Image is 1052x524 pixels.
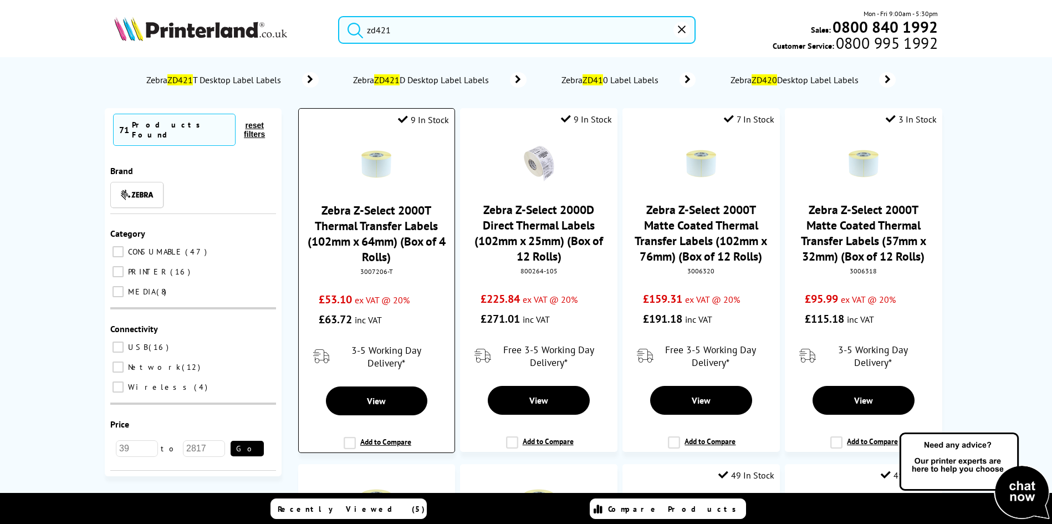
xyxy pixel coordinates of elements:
[805,312,844,326] span: £115.18
[145,72,319,88] a: ZebraZD421T Desktop Label Labels
[125,287,155,297] span: MEDIA
[560,72,696,88] a: ZebraZD410 Label Labels
[724,114,774,125] div: 7 In Stock
[149,342,171,352] span: 16
[854,395,873,406] span: View
[590,498,746,519] a: Compare Products
[631,267,771,275] div: 3006320
[110,419,129,430] span: Price
[367,395,386,406] span: View
[113,266,124,277] input: PRINTER 16
[881,470,937,481] div: 41 In Stock
[466,334,611,378] div: modal_delivery
[167,74,193,85] mark: ZD421
[156,287,169,297] span: 8
[145,74,285,85] span: Zebra T Desktop Label Labels
[793,267,933,275] div: 3006318
[685,294,740,305] span: ex VAT @ 20%
[116,440,158,457] input: 39
[183,440,225,457] input: 2817
[352,72,527,88] a: ZebraZD421D Desktop Label Labels
[643,292,682,306] span: £159.31
[474,202,603,264] a: Zebra Z-Select 2000D Direct Thermal Labels (102mm x 25mm) (Box of 12 Rolls)
[304,335,449,378] div: modal_delivery
[519,484,558,522] img: Zebra-Z-Select-2000T-Labels-Small.gif
[819,343,927,369] span: 3-5 Working Day Delivery*
[494,343,602,369] span: Free 3-5 Working Day Delivery*
[897,431,1052,522] img: Open Live Chat window
[718,470,774,481] div: 49 In Stock
[685,314,712,325] span: inc VAT
[844,144,883,183] img: Zebra-Z-Select-2000T-Labels-Small.gif
[481,292,520,306] span: £225.84
[560,74,663,85] span: Zebra 0 Label Labels
[132,120,229,140] div: Products Found
[506,436,574,457] label: Add to Compare
[338,16,696,44] input: Search product or brand
[398,114,449,125] div: 9 In Stock
[113,342,124,353] input: USB 16
[333,344,440,369] span: 3-5 Working Day Delivery*
[830,436,898,457] label: Add to Compare
[643,312,682,326] span: £191.18
[114,17,324,43] a: Printerland Logo
[805,292,838,306] span: £95.99
[357,145,396,184] img: Zebra-Z-Select-2000T-Labels-Small.gif
[119,124,129,135] span: 71
[125,342,147,352] span: USB
[113,381,124,393] input: Wireless 4
[278,504,425,514] span: Recently Viewed (5)
[120,189,154,200] img: Zebra
[355,314,382,325] span: inc VAT
[355,294,410,306] span: ex VAT @ 20%
[125,382,193,392] span: Wireless
[113,246,124,257] input: CONSUMABLE 47
[650,386,752,415] a: View
[113,286,124,297] input: MEDIA 8
[158,444,183,454] span: to
[583,74,603,85] mark: ZD41
[308,202,446,264] a: Zebra Z-Select 2000T Thermal Transfer Labels (102mm x 64mm) (Box of 4 Rolls)
[326,386,427,415] a: View
[319,292,352,307] span: £53.10
[357,484,396,522] img: Zebra-Z-Select-2000T-Labels-Small.gif
[608,504,742,514] span: Compare Products
[125,362,181,372] span: Network
[194,382,210,392] span: 4
[801,202,926,264] a: Zebra Z-Select 2000T Matte Coated Thermal Transfer Labels (57mm x 32mm) (Box of 12 Rolls)
[692,395,711,406] span: View
[752,74,777,85] mark: ZD420
[113,362,124,373] input: Network 12
[125,247,184,257] span: CONSUMABLE
[813,386,915,415] a: View
[114,17,287,41] img: Printerland Logo
[635,202,767,264] a: Zebra Z-Select 2000T Matte Coated Thermal Transfer Labels (102mm x 76mm) (Box of 12 Rolls)
[488,386,590,415] a: View
[110,323,158,334] span: Connectivity
[668,436,736,457] label: Add to Compare
[529,395,548,406] span: View
[523,314,550,325] span: inc VAT
[519,144,558,183] img: Zebra-Z-Select-2000D-Labels-Small.gif
[231,441,264,456] button: Go
[682,144,721,183] img: Zebra-Z-Select-2000T-Labels-Small.gif
[307,267,446,276] div: 3007206-T
[561,114,612,125] div: 9 In Stock
[468,267,609,275] div: 800264-105
[481,312,520,326] span: £271.01
[523,294,578,305] span: ex VAT @ 20%
[841,294,896,305] span: ex VAT @ 20%
[831,22,938,32] a: 0800 840 1992
[729,74,862,85] span: Zebra Desktop Label Labels
[834,38,938,48] span: 0800 995 1992
[319,312,352,327] span: £63.72
[352,74,493,85] span: Zebra D Desktop Label Labels
[344,437,411,458] label: Add to Compare
[182,362,203,372] span: 12
[236,120,273,139] button: reset filters
[886,114,937,125] div: 3 In Stock
[628,334,774,378] div: modal_delivery
[170,267,193,277] span: 16
[790,334,936,378] div: modal_delivery
[729,72,896,88] a: ZebraZD420Desktop Label Labels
